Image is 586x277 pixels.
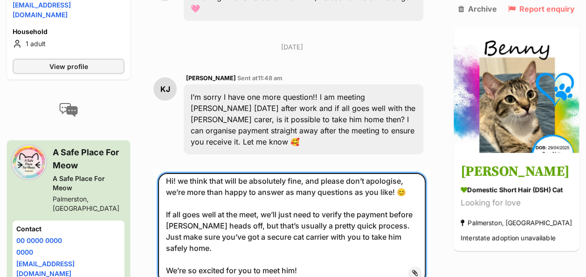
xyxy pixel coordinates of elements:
[184,84,423,154] div: I’m sorry I have one more question!! I am meeting [PERSON_NAME] [DATE] after work and if all goes...
[13,39,124,50] li: 1 adult
[461,185,572,194] div: Domestic Short Hair (DSH) Cat
[13,146,45,179] img: A Safe Place For Meow profile pic
[186,75,236,82] span: [PERSON_NAME]
[153,77,177,101] div: KJ
[16,225,121,234] h4: Contact
[13,1,71,19] a: [EMAIL_ADDRESS][DOMAIN_NAME]
[49,62,88,72] span: View profile
[53,146,124,173] h3: A Safe Place For Meow
[461,216,572,229] div: Palmerston, [GEOGRAPHIC_DATA]
[258,75,283,82] span: 11:48 am
[13,59,124,75] a: View profile
[153,42,430,52] p: [DATE]
[16,249,33,256] a: 0000
[461,234,555,242] span: Interstate adoption unavailable
[53,174,124,193] div: A Safe Place For Meow
[59,104,78,118] img: conversation-icon-4a6f8262b818ee0b60e3300018af0b2d0b884aa5de6e9bcb8d3d4eeb1a70a7c4.svg
[454,154,579,251] a: [PERSON_NAME] Domestic Short Hair (DSH) Cat Looking for love Palmerston, [GEOGRAPHIC_DATA] Inters...
[53,195,124,214] div: Palmerston, [GEOGRAPHIC_DATA]
[508,5,575,13] a: Report enquiry
[461,161,572,182] h3: [PERSON_NAME]
[237,75,283,82] span: Sent at
[461,197,572,209] div: Looking for love
[16,237,62,245] a: 00 0000 0000
[13,28,124,37] h4: Household
[458,5,496,13] a: Archive
[454,27,579,152] img: Benny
